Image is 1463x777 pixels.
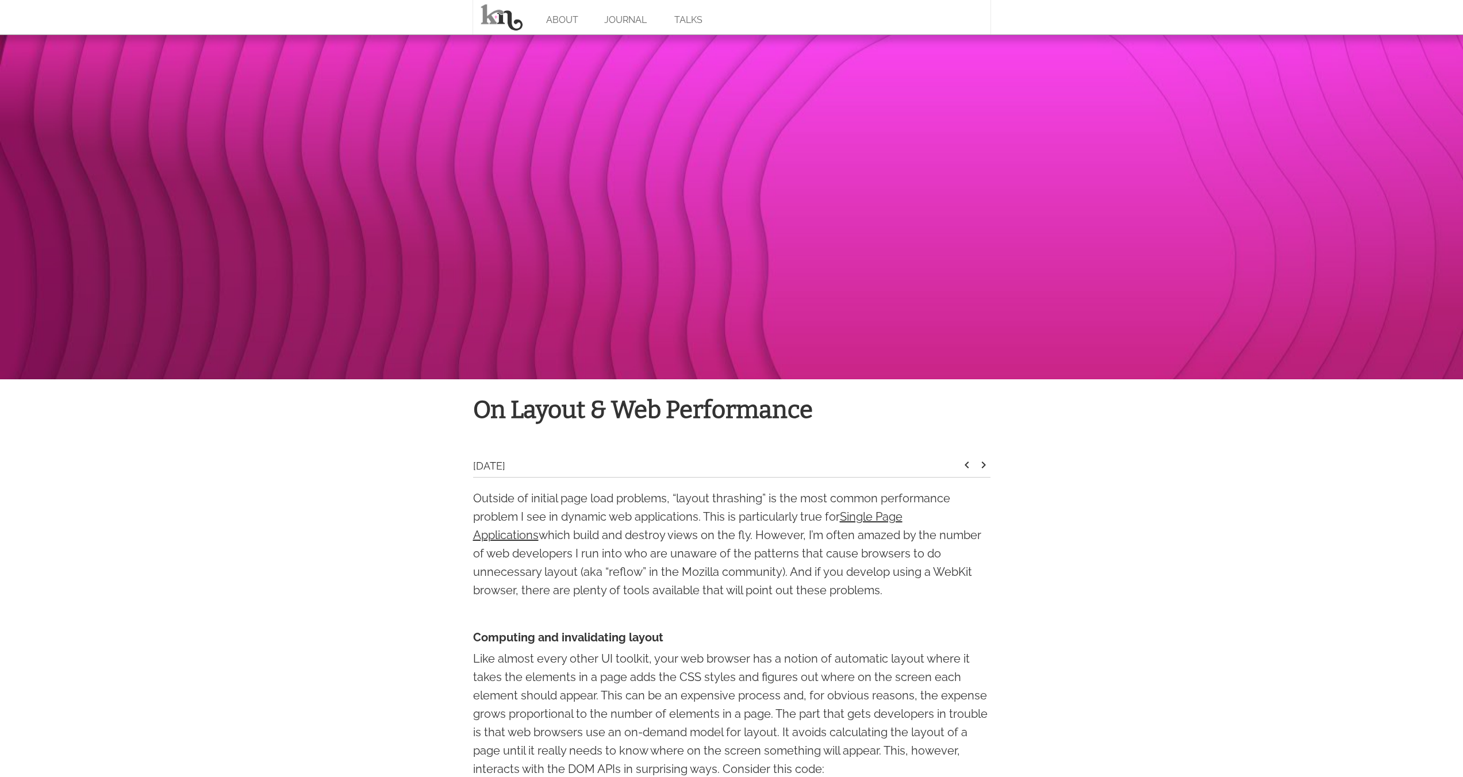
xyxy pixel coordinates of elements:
[960,462,974,474] a: keyboard_arrow_left
[473,391,990,429] h1: On Layout & Web Performance
[473,510,903,542] a: Single Page Applications
[473,489,990,599] p: Outside of initial page load problems, “layout thrashing” is the most common performance problem ...
[960,458,974,472] i: keyboard_arrow_left
[473,628,990,647] h4: Computing and invalidating layout
[473,458,960,477] div: [DATE]
[977,462,990,474] a: keyboard_arrow_right
[977,458,990,472] i: keyboard_arrow_right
